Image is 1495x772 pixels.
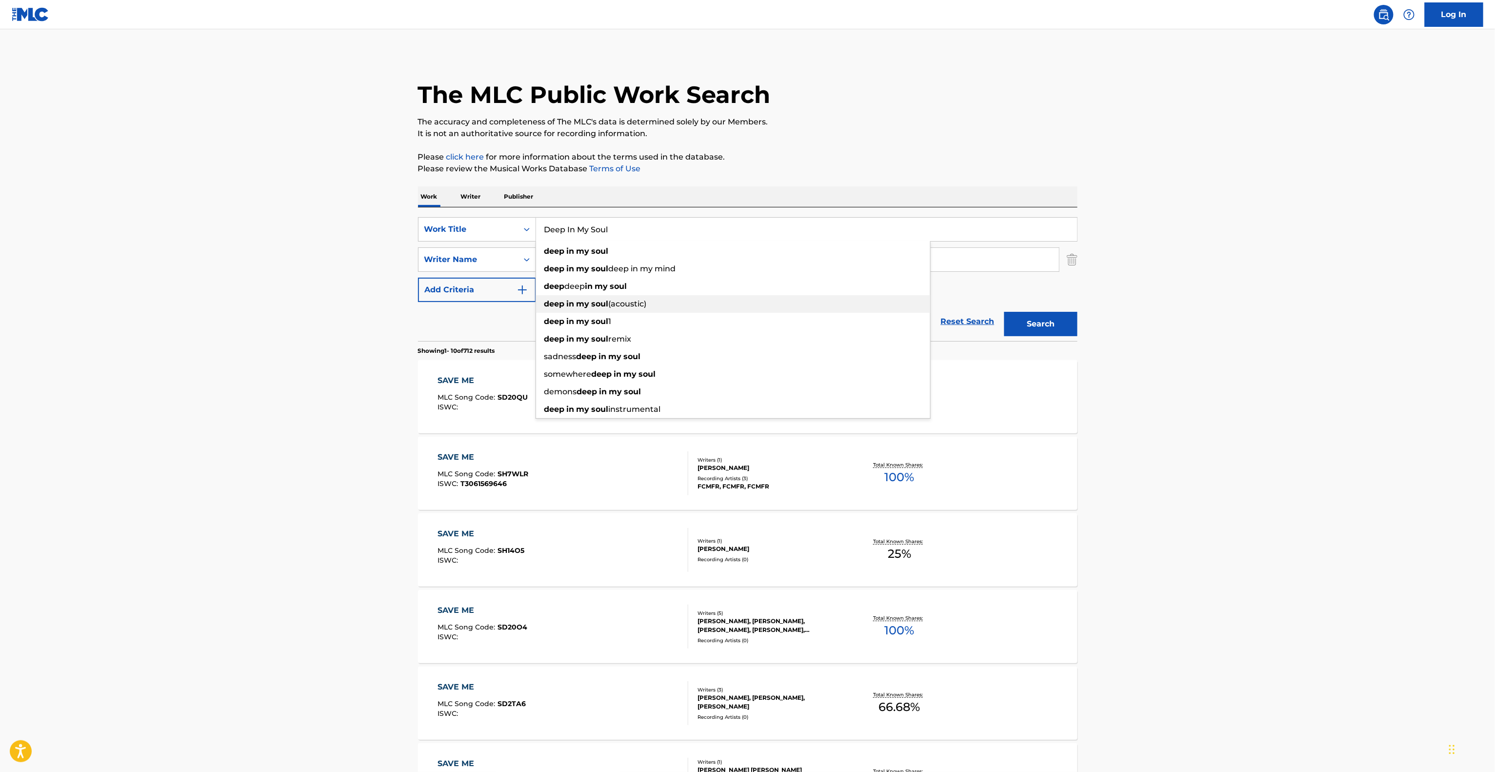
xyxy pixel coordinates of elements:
[544,387,577,396] span: demons
[498,623,527,631] span: SD20O4
[438,681,526,693] div: SAVE ME
[418,360,1077,433] a: SAVE MEMLC Song Code:SD20QUISWC:Writers (4)[PERSON_NAME], [PERSON_NAME], [PERSON_NAME], [PERSON_N...
[698,482,845,491] div: FCMFR, FCMFR, FCMFR
[567,299,575,308] strong: in
[517,284,528,296] img: 9d2ae6d4665cec9f34b9.svg
[1425,2,1483,27] a: Log In
[577,299,590,308] strong: my
[418,128,1077,140] p: It is not an authoritative source for recording information.
[577,264,590,273] strong: my
[610,282,627,291] strong: soul
[577,405,590,414] strong: my
[609,334,632,344] span: remix
[567,246,575,256] strong: in
[698,617,845,634] div: [PERSON_NAME], [PERSON_NAME], [PERSON_NAME], [PERSON_NAME], [PERSON_NAME]
[1449,735,1455,764] div: Drag
[418,346,495,355] p: Showing 1 - 10 of 712 results
[609,299,647,308] span: (acoustic)
[609,352,622,361] strong: my
[438,451,528,463] div: SAVE ME
[438,605,527,616] div: SAVE ME
[460,479,507,488] span: T3061569646
[888,545,911,563] span: 25 %
[458,186,484,207] p: Writer
[438,375,528,386] div: SAVE ME
[592,405,609,414] strong: soul
[592,334,609,344] strong: soul
[438,528,524,540] div: SAVE ME
[418,151,1077,163] p: Please for more information about the terms used in the database.
[418,437,1077,510] a: SAVE MEMLC Song Code:SH7WLRISWC:T3061569646Writers (1)[PERSON_NAME]Recording Artists (3)FCMFR, FC...
[577,334,590,344] strong: my
[418,590,1077,663] a: SAVE MEMLC Song Code:SD20O4ISWC:Writers (5)[PERSON_NAME], [PERSON_NAME], [PERSON_NAME], [PERSON_N...
[624,369,637,379] strong: my
[418,80,771,109] h1: The MLC Public Work Search
[544,405,565,414] strong: deep
[438,469,498,478] span: MLC Song Code :
[418,217,1077,341] form: Search Form
[609,405,661,414] span: instrumental
[438,546,498,555] span: MLC Song Code :
[438,556,460,565] span: ISWC :
[544,246,565,256] strong: deep
[418,186,440,207] p: Work
[698,758,845,766] div: Writers ( 1 )
[577,246,590,256] strong: my
[874,614,926,622] p: Total Known Shares:
[446,152,484,162] a: click here
[639,369,656,379] strong: soul
[609,387,622,396] strong: my
[1067,247,1077,272] img: Delete Criterion
[698,545,845,553] div: [PERSON_NAME]
[885,622,915,639] span: 100 %
[418,163,1077,175] p: Please review the Musical Works Database
[936,311,999,332] a: Reset Search
[418,667,1077,740] a: SAVE MEMLC Song Code:SD2TA6ISWC:Writers (3)[PERSON_NAME], [PERSON_NAME], [PERSON_NAME]Recording A...
[698,556,845,563] div: Recording Artists ( 0 )
[874,538,926,545] p: Total Known Shares:
[1004,312,1077,336] button: Search
[1378,9,1390,20] img: search
[567,334,575,344] strong: in
[585,282,593,291] strong: in
[698,464,845,472] div: [PERSON_NAME]
[438,623,498,631] span: MLC Song Code :
[577,387,598,396] strong: deep
[577,352,597,361] strong: deep
[624,352,641,361] strong: soul
[498,469,528,478] span: SH7WLR
[592,317,609,326] strong: soul
[698,456,845,464] div: Writers ( 1 )
[874,461,926,468] p: Total Known Shares:
[498,699,526,708] span: SD2TA6
[544,264,565,273] strong: deep
[1403,9,1415,20] img: help
[567,264,575,273] strong: in
[424,254,512,265] div: Writer Name
[1399,5,1419,24] div: Help
[698,537,845,545] div: Writers ( 1 )
[577,317,590,326] strong: my
[592,264,609,273] strong: soul
[698,713,845,721] div: Recording Artists ( 0 )
[544,299,565,308] strong: deep
[438,393,498,402] span: MLC Song Code :
[438,709,460,718] span: ISWC :
[885,468,915,486] span: 100 %
[698,637,845,644] div: Recording Artists ( 0 )
[501,186,537,207] p: Publisher
[438,479,460,488] span: ISWC :
[698,609,845,617] div: Writers ( 5 )
[874,691,926,698] p: Total Known Shares:
[592,246,609,256] strong: soul
[498,393,528,402] span: SD20QU
[595,282,608,291] strong: my
[567,405,575,414] strong: in
[418,116,1077,128] p: The accuracy and completeness of The MLC's data is determined solely by our Members.
[1446,725,1495,772] div: Chat Widget
[567,317,575,326] strong: in
[544,369,592,379] span: somewhere
[588,164,641,173] a: Terms of Use
[599,352,607,361] strong: in
[599,387,607,396] strong: in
